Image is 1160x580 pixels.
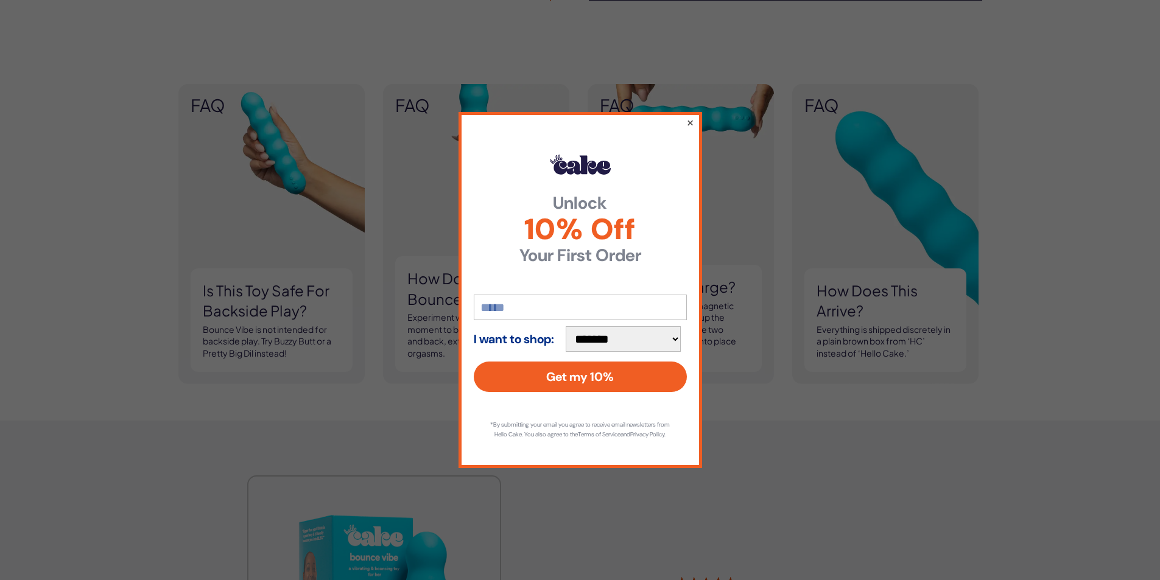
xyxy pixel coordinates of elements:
[474,195,687,212] strong: Unlock
[550,155,611,174] img: Hello Cake
[630,430,664,438] a: Privacy Policy
[486,420,675,439] p: *By submitting your email you agree to receive email newsletters from Hello Cake. You also agree ...
[474,362,687,392] button: Get my 10%
[474,332,554,346] strong: I want to shop:
[686,115,694,130] button: ×
[578,430,620,438] a: Terms of Service
[474,247,687,264] strong: Your First Order
[474,215,687,244] span: 10% Off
